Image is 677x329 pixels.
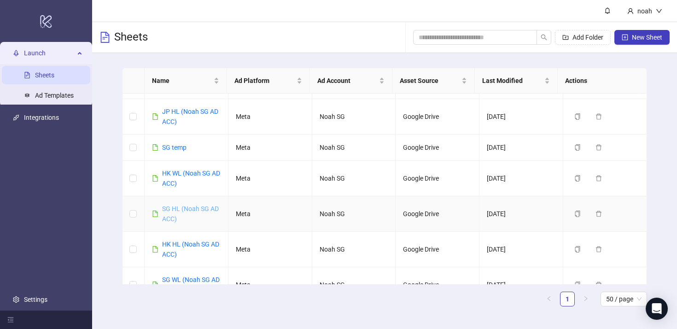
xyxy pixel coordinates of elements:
[583,296,589,301] span: right
[7,317,14,323] span: menu-fold
[479,99,563,135] td: [DATE]
[574,211,581,217] span: copy
[646,298,668,320] div: Open Intercom Messenger
[396,99,479,135] td: Google Drive
[152,113,158,120] span: file
[614,30,670,45] button: New Sheet
[152,144,158,151] span: file
[541,34,547,41] span: search
[234,76,294,86] span: Ad Platform
[228,161,312,196] td: Meta
[595,282,602,288] span: delete
[162,241,219,258] a: HK HL (Noah SG AD ACC)
[227,68,309,94] th: Ad Platform
[392,68,475,94] th: Asset Source
[558,68,640,94] th: Actions
[312,161,396,196] td: Noah SG
[604,7,611,14] span: bell
[312,99,396,135] td: Noah SG
[595,246,602,253] span: delete
[24,44,75,62] span: Launch
[24,114,59,121] a: Integrations
[479,161,563,196] td: [DATE]
[595,113,602,120] span: delete
[152,246,158,253] span: file
[162,144,187,151] a: SG temp
[632,34,662,41] span: New Sheet
[400,76,460,86] span: Asset Source
[228,135,312,161] td: Meta
[542,292,556,306] button: left
[396,232,479,267] td: Google Drive
[656,8,662,14] span: down
[310,68,392,94] th: Ad Account
[24,296,47,303] a: Settings
[152,175,158,182] span: file
[479,196,563,232] td: [DATE]
[560,292,575,306] li: 1
[479,232,563,267] td: [DATE]
[317,76,377,86] span: Ad Account
[578,292,593,306] li: Next Page
[396,161,479,196] td: Google Drive
[152,282,158,288] span: file
[601,292,647,306] div: Page Size
[574,246,581,253] span: copy
[228,196,312,232] td: Meta
[396,135,479,161] td: Google Drive
[162,205,219,223] a: SG HL (Noah SG AD ACC)
[595,211,602,217] span: delete
[228,267,312,303] td: Meta
[228,99,312,135] td: Meta
[542,292,556,306] li: Previous Page
[396,267,479,303] td: Google Drive
[479,135,563,161] td: [DATE]
[622,34,628,41] span: plus-square
[627,8,634,14] span: user
[574,144,581,151] span: copy
[574,113,581,120] span: copy
[312,196,396,232] td: Noah SG
[479,267,563,303] td: [DATE]
[114,30,148,45] h3: Sheets
[562,34,569,41] span: folder-add
[396,196,479,232] td: Google Drive
[162,170,220,187] a: HK WL (Noah SG AD ACC)
[228,232,312,267] td: Meta
[312,232,396,267] td: Noah SG
[152,211,158,217] span: file
[482,76,542,86] span: Last Modified
[35,92,74,99] a: Ad Templates
[606,292,642,306] span: 50 / page
[574,175,581,182] span: copy
[145,68,227,94] th: Name
[99,32,111,43] span: file-text
[475,68,557,94] th: Last Modified
[312,135,396,161] td: Noah SG
[578,292,593,306] button: right
[312,267,396,303] td: Noah SG
[546,296,552,301] span: left
[595,175,602,182] span: delete
[572,34,603,41] span: Add Folder
[162,276,220,294] a: SG WL (Noah SG AD ACC)
[162,108,218,125] a: JP HL (Noah SG AD ACC)
[574,282,581,288] span: copy
[35,71,54,79] a: Sheets
[634,6,656,16] div: noah
[555,30,611,45] button: Add Folder
[560,292,574,306] a: 1
[13,50,19,56] span: rocket
[595,144,602,151] span: delete
[152,76,212,86] span: Name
